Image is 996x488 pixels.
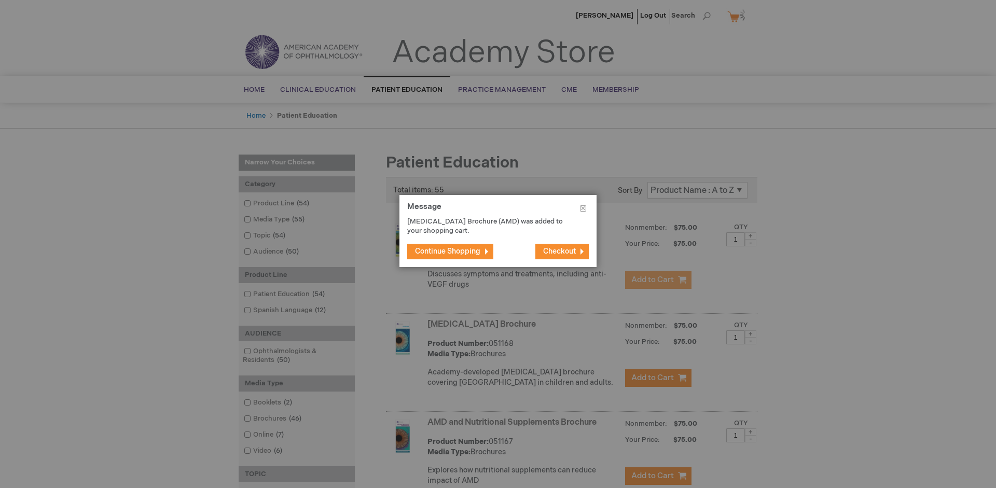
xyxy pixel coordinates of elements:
[535,244,589,259] button: Checkout
[415,247,480,256] span: Continue Shopping
[407,244,493,259] button: Continue Shopping
[407,203,589,217] h1: Message
[543,247,576,256] span: Checkout
[407,217,573,236] p: [MEDICAL_DATA] Brochure (AMD) was added to your shopping cart.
